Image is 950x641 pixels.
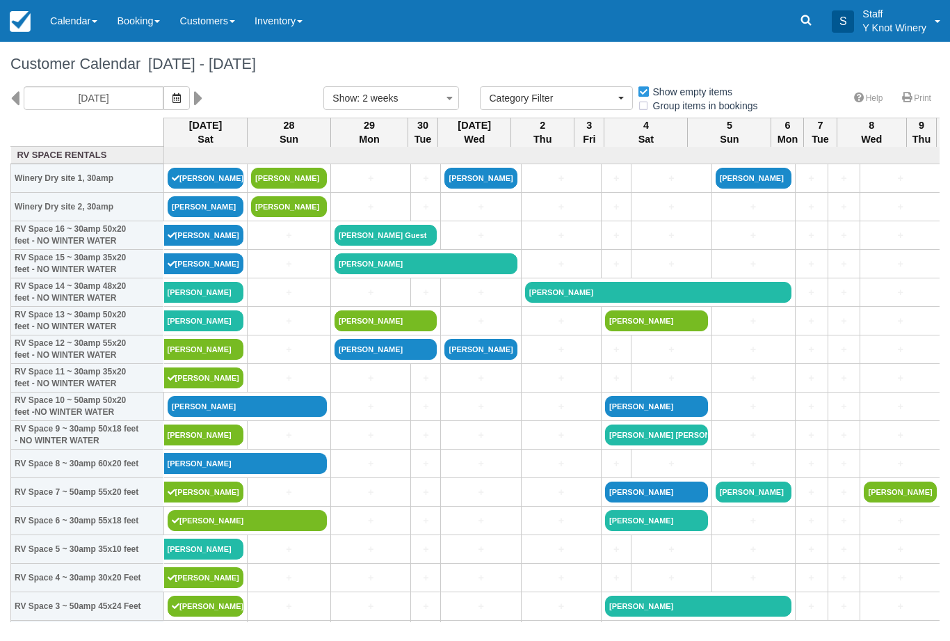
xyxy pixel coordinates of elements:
a: [PERSON_NAME] [164,225,244,246]
a: + [605,171,627,186]
a: + [444,399,517,414]
th: Winery Dry site 1, 30amp [11,164,164,193]
a: [PERSON_NAME] [605,396,707,417]
a: [PERSON_NAME] Guest [335,225,437,246]
a: + [525,342,597,357]
a: + [799,171,824,186]
th: 29 Mon [331,118,408,147]
p: Staff [862,7,926,21]
a: + [444,457,517,471]
span: [DATE] - [DATE] [140,55,256,72]
a: + [525,599,597,614]
a: + [864,314,936,329]
a: + [716,457,791,471]
a: + [251,571,327,585]
a: + [635,228,707,243]
a: + [605,228,627,243]
span: Show empty items [637,86,743,96]
a: Print [894,88,940,109]
a: + [635,371,707,386]
a: + [605,371,627,386]
a: + [605,457,627,471]
a: [PERSON_NAME] [335,253,517,274]
a: + [251,342,327,357]
th: Winery Dry site 2, 30amp [11,193,164,221]
a: + [414,285,437,300]
a: + [251,428,327,443]
a: + [251,485,327,500]
a: + [525,314,597,329]
span: Show [332,93,357,104]
label: Group items in bookings [637,95,767,116]
th: [DATE] Wed [438,118,511,147]
a: [PERSON_NAME] [164,453,328,474]
a: + [832,399,857,414]
a: + [414,371,437,386]
a: + [716,257,791,271]
button: Show: 2 weeks [323,86,459,110]
a: + [716,399,791,414]
a: + [251,257,327,271]
a: + [832,571,857,585]
a: + [716,514,791,528]
th: 2 Thu [511,118,574,147]
a: + [525,399,597,414]
a: + [832,428,857,443]
a: [PERSON_NAME] [444,168,517,189]
a: + [525,171,597,186]
a: + [414,514,437,528]
a: + [635,542,707,557]
a: + [251,542,327,557]
th: RV Space 6 ~ 30amp 55x18 feet [11,507,164,535]
th: RV Space 7 ~ 50amp 55x20 feet [11,478,164,507]
a: + [414,171,437,186]
a: Help [846,88,892,109]
a: + [864,171,936,186]
a: [PERSON_NAME] [864,482,936,502]
a: + [635,200,707,214]
th: 4 Sat [604,118,688,147]
a: + [832,514,857,528]
a: [PERSON_NAME] [164,339,244,360]
a: + [414,485,437,500]
a: [PERSON_NAME] [605,596,791,617]
a: + [525,514,597,528]
a: + [335,485,407,500]
button: Category Filter [480,86,633,110]
a: [PERSON_NAME] [716,168,791,189]
a: + [864,428,936,443]
a: + [864,285,936,300]
a: + [799,542,824,557]
a: [PERSON_NAME] [164,567,244,588]
a: + [335,171,407,186]
th: 3 Fri [574,118,604,147]
a: [PERSON_NAME] [444,339,517,360]
a: + [444,542,517,557]
th: [DATE] Sat [164,118,248,147]
a: + [799,342,824,357]
a: + [414,428,437,443]
th: RV Space 11 ~ 30amp 35x20 feet - NO WINTER WATER [11,364,164,393]
a: + [444,285,517,300]
a: + [444,428,517,443]
th: RV Space 3 ~ 50amp 45x24 Feet [11,592,164,621]
a: + [605,257,627,271]
th: 8 Wed [837,118,906,147]
a: + [864,228,936,243]
a: + [832,228,857,243]
a: + [525,485,597,500]
th: 5 Sun [688,118,771,147]
a: + [444,200,517,214]
a: + [716,542,791,557]
a: + [414,200,437,214]
a: + [799,200,824,214]
a: + [864,542,936,557]
span: Group items in bookings [637,100,769,110]
a: [PERSON_NAME] [164,482,244,502]
a: + [864,571,936,585]
a: + [864,342,936,357]
a: + [716,428,791,443]
th: 30 Tue [408,118,438,147]
th: RV Space 9 ~ 30amp 50x18 feet - NO WINTER WATER [11,421,164,450]
a: + [635,571,707,585]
